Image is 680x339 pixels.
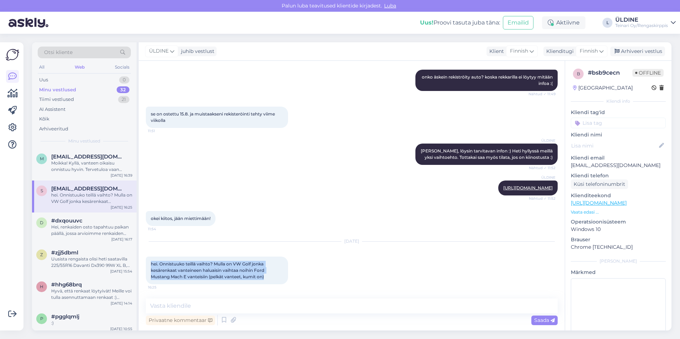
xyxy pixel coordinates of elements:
[571,258,666,264] div: [PERSON_NAME]
[40,284,43,289] span: h
[571,209,666,215] p: Vaata edasi ...
[571,118,666,128] input: Lisa tag
[588,69,632,77] div: # bsb9cecn
[39,96,74,103] div: Tiimi vestlused
[510,47,528,55] span: Finnish
[39,125,68,133] div: Arhiveeritud
[146,316,215,325] div: Privaatne kommentaar
[148,285,175,290] span: 16:25
[421,148,554,160] span: [PERSON_NAME], löysin tarvitavan infon :) Heti hyllyssä meillä yksi vaihtoehto. Tottakai saa myös...
[178,48,214,55] div: juhib vestlust
[571,172,666,179] p: Kliendi telefon
[534,317,555,323] span: Saada
[39,115,49,123] div: Kõik
[41,188,43,193] span: s
[571,142,658,150] input: Lisa nimi
[40,220,43,225] span: d
[51,320,132,326] div: :)
[571,98,666,104] div: Kliendi info
[543,48,574,55] div: Klienditugi
[51,288,132,301] div: Hyvä, että renkaat löytyivät! Meille voi tulla asennuttamaan renkaat :) Tervetuloa Pakettiautolle...
[40,156,44,161] span: m
[571,131,666,139] p: Kliendi nimi
[146,238,558,244] div: [DATE]
[148,128,175,134] span: 11:51
[571,269,666,276] p: Märkmed
[39,76,48,84] div: Uus
[68,138,100,144] span: Minu vestlused
[542,16,585,29] div: Aktiivne
[51,154,125,160] span: mikilindqvist06@gmail.com
[615,23,668,28] div: Teinari Oy/Rengaskirppis
[51,217,83,224] span: #dxqouuvc
[571,162,666,169] p: [EMAIL_ADDRESS][DOMAIN_NAME]
[571,236,666,243] p: Brauser
[113,63,131,72] div: Socials
[110,269,132,274] div: [DATE] 15:54
[571,226,666,233] p: Windows 10
[117,86,129,93] div: 32
[571,200,627,206] a: [URL][DOMAIN_NAME]
[149,47,169,55] span: ÜLDINE
[580,47,598,55] span: Finnish
[51,313,79,320] span: #pgglqmlj
[382,2,398,9] span: Luba
[110,326,132,332] div: [DATE] 10:55
[148,226,175,232] span: 11:54
[632,69,664,77] span: Offline
[51,192,132,205] div: hei. Onnistuuko teillä vaihto? Mulla on VW Golf jonka kesärenkaat vanteineen haluaisin vaihtaa no...
[420,19,434,26] b: Uus!
[615,17,668,23] div: ÜLDINE
[571,192,666,199] p: Klienditeekond
[51,185,125,192] span: sirvan.s@hotmail.fi
[487,48,504,55] div: Klient
[111,301,132,306] div: [DATE] 14:14
[38,63,46,72] div: All
[119,76,129,84] div: 0
[111,173,132,178] div: [DATE] 16:39
[571,179,628,189] div: Küsi telefoninumbrit
[577,71,580,76] span: b
[528,91,556,97] span: Nähtud ✓ 11:49
[111,237,132,242] div: [DATE] 16:17
[51,249,78,256] span: #zjj5dbml
[51,160,132,173] div: Moikka! Kyllä, vanteen oikaisu onnistuu hyvin. Tervetuloa vaan paikan päälle, niin hoidamme sen k...
[151,261,265,279] span: hei. Onnistuuko teillä vaihto? Mulla on VW Golf jonka kesärenkaat vanteineen haluaisin vaihtaa no...
[151,111,276,123] span: se on ostettu 15.8. ja muistaakseni rekisteröinti tehty viime viikolla
[39,106,65,113] div: AI Assistent
[503,185,553,190] a: [URL][DOMAIN_NAME]
[6,48,19,61] img: Askly Logo
[39,86,76,93] div: Minu vestlused
[40,316,43,321] span: p
[111,205,132,210] div: [DATE] 16:25
[503,16,533,29] button: Emailid
[610,47,665,56] div: Arhiveeri vestlus
[529,175,556,180] span: ÜLDINE
[571,109,666,116] p: Kliendi tag'id
[529,138,556,143] span: ÜLDINE
[51,256,132,269] div: Uusista rengaista olisi heti saatavilla 225/55R16 Davanti Dx390 99W XL B,B 69dB / [DATE] eur/kpl ...
[571,218,666,226] p: Operatsioonisüsteem
[602,18,612,28] div: L
[422,74,554,86] span: onko äskein rekiströity auto? koska rekkarilla ei löytyy mitään infoa :(
[571,154,666,162] p: Kliendi email
[151,216,211,221] span: okei kiitos, jään miettimään!
[51,224,132,237] div: Hei, renkaiden osto tapahtuu paikan päällä, jossa arvioimme renkaiden kunnon ja annamme ostohinna...
[40,252,43,257] span: z
[571,243,666,251] p: Chrome [TECHNICAL_ID]
[73,63,86,72] div: Web
[44,49,73,56] span: Otsi kliente
[615,17,676,28] a: ÜLDINETeinari Oy/Rengaskirppis
[529,196,556,201] span: Nähtud ✓ 11:52
[573,84,633,92] div: [GEOGRAPHIC_DATA]
[420,18,500,27] div: Proovi tasuta juba täna:
[529,165,556,171] span: Nähtud ✓ 11:52
[118,96,129,103] div: 21
[51,281,82,288] span: #hhg68brq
